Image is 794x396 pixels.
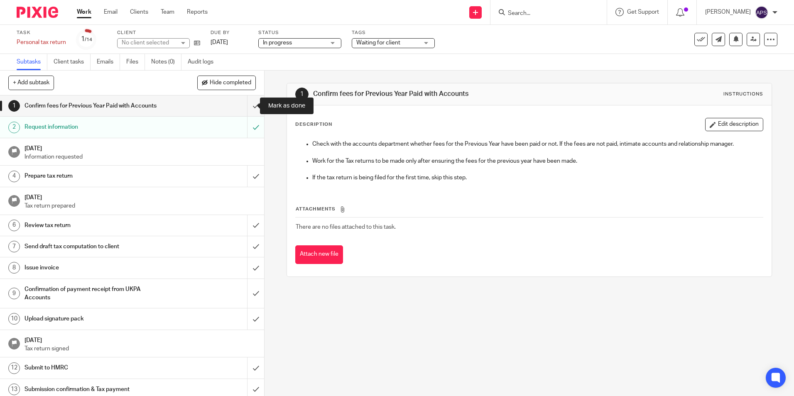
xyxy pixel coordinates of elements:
span: Get Support [627,9,659,15]
p: Check with the accounts department whether fees for the Previous Year have been paid or not. If t... [312,140,762,148]
p: Tax return prepared [25,202,256,210]
h1: Submission confirmation & Tax payment [25,383,167,396]
div: 1 [295,88,309,101]
p: Information requested [25,153,256,161]
h1: Request information [25,121,167,133]
label: Task [17,29,66,36]
a: Subtasks [17,54,47,70]
h1: Upload signature pack [25,313,167,325]
div: 12 [8,362,20,374]
a: Audit logs [188,54,220,70]
h1: [DATE] [25,142,256,153]
img: svg%3E [755,6,768,19]
a: Files [126,54,145,70]
p: If the tax return is being filed for the first time, skip this step. [312,174,762,182]
label: Status [258,29,341,36]
div: 7 [8,241,20,252]
h1: [DATE] [25,334,256,345]
div: 9 [8,288,20,299]
button: Attach new file [295,245,343,264]
label: Tags [352,29,435,36]
h1: [DATE] [25,191,256,202]
input: Search [507,10,582,17]
div: 1 [8,100,20,112]
div: 6 [8,220,20,231]
p: Tax return signed [25,345,256,353]
button: Hide completed [197,76,256,90]
img: Pixie [17,7,58,18]
h1: Confirm fees for Previous Year Paid with Accounts [313,90,547,98]
h1: Confirmation of payment receipt from UKPA Accounts [25,283,167,304]
div: Personal tax return [17,38,66,46]
h1: Prepare tax return [25,170,167,182]
div: 10 [8,313,20,325]
span: [DATE] [211,39,228,45]
div: 8 [8,262,20,274]
a: Client tasks [54,54,91,70]
a: Email [104,8,118,16]
h1: Submit to HMRC [25,362,167,374]
a: Clients [130,8,148,16]
a: Notes (0) [151,54,181,70]
div: Instructions [723,91,763,98]
p: Work for the Tax returns to be made only after ensuring the fees for the previous year have been ... [312,157,762,165]
div: 4 [8,171,20,182]
p: [PERSON_NAME] [705,8,751,16]
a: Reports [187,8,208,16]
button: Edit description [705,118,763,131]
h1: Confirm fees for Previous Year Paid with Accounts [25,100,167,112]
div: No client selected [122,39,176,47]
span: There are no files attached to this task. [296,224,396,230]
div: 1 [81,34,92,44]
h1: Issue invoice [25,262,167,274]
div: 2 [8,122,20,133]
button: + Add subtask [8,76,54,90]
span: Waiting for client [356,40,400,46]
span: Attachments [296,207,336,211]
span: Hide completed [210,80,251,86]
span: In progress [263,40,292,46]
h1: Review tax return [25,219,167,232]
a: Work [77,8,91,16]
p: Description [295,121,332,128]
label: Client [117,29,200,36]
div: 13 [8,384,20,395]
small: /14 [85,37,92,42]
h1: Send draft tax computation to client [25,240,167,253]
label: Due by [211,29,248,36]
a: Team [161,8,174,16]
a: Emails [97,54,120,70]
